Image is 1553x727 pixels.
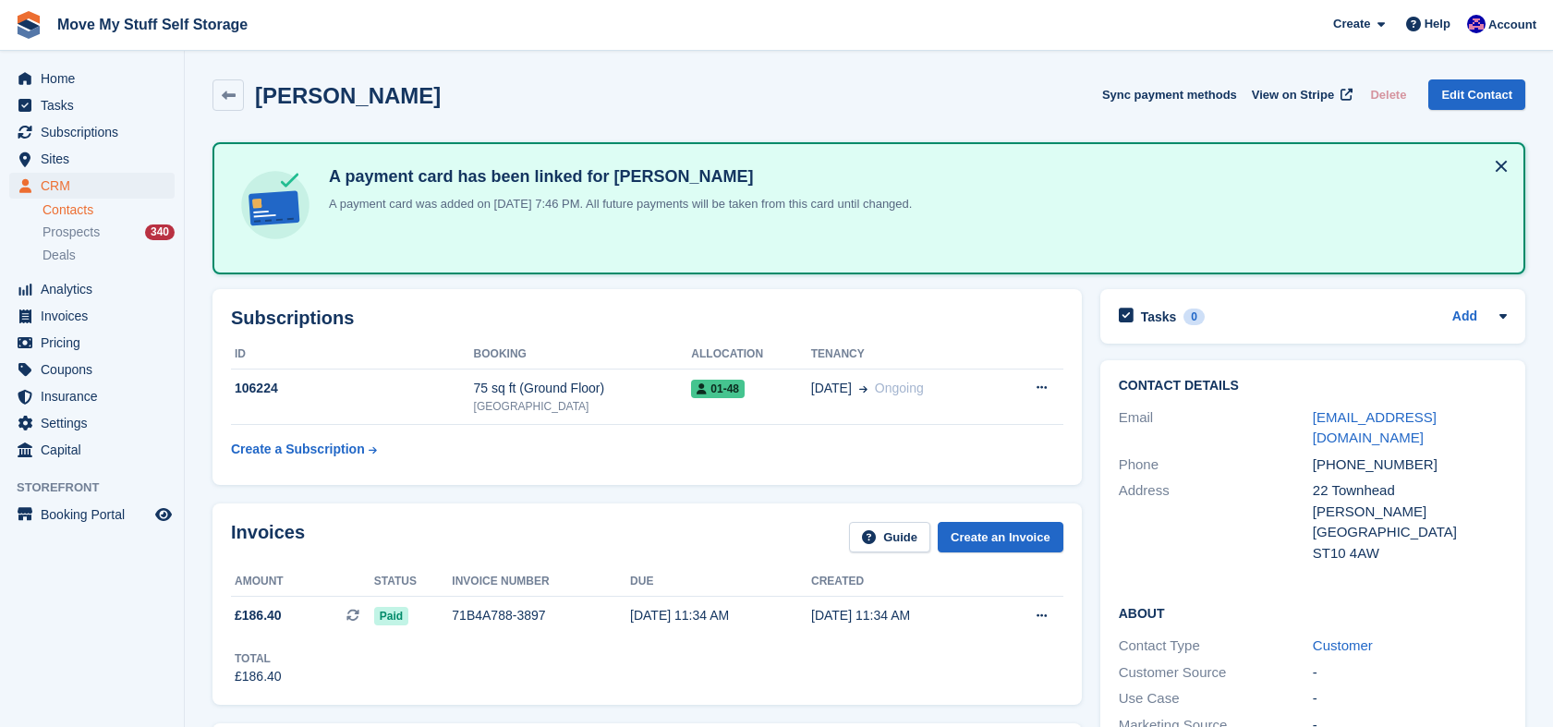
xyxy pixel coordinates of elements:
div: Total [235,650,282,667]
span: Home [41,66,152,91]
div: - [1313,662,1507,684]
a: Add [1452,307,1477,328]
div: 340 [145,224,175,240]
a: menu [9,502,175,527]
div: Phone [1119,454,1313,476]
span: Prospects [42,224,100,241]
a: Create a Subscription [231,432,377,466]
th: Invoice number [452,567,630,597]
span: Capital [41,437,152,463]
a: Contacts [42,201,175,219]
div: ST10 4AW [1313,543,1507,564]
span: Sites [41,146,152,172]
a: menu [9,357,175,382]
div: [GEOGRAPHIC_DATA] [474,398,692,415]
th: Allocation [691,340,810,370]
h2: About [1119,603,1507,622]
a: Prospects 340 [42,223,175,242]
span: Settings [41,410,152,436]
div: Address [1119,480,1313,563]
span: Booking Portal [41,502,152,527]
div: 75 sq ft (Ground Floor) [474,379,692,398]
span: Create [1333,15,1370,33]
a: [EMAIL_ADDRESS][DOMAIN_NAME] [1313,409,1437,446]
div: 0 [1183,309,1205,325]
th: Created [811,567,992,597]
div: 71B4A788-3897 [452,606,630,625]
div: [GEOGRAPHIC_DATA] [1313,522,1507,543]
th: Amount [231,567,374,597]
h2: Subscriptions [231,308,1063,329]
a: menu [9,383,175,409]
img: Jade Whetnall [1467,15,1486,33]
th: Due [630,567,811,597]
span: Invoices [41,303,152,329]
span: CRM [41,173,152,199]
a: menu [9,146,175,172]
a: menu [9,303,175,329]
button: Delete [1363,79,1413,110]
button: Sync payment methods [1102,79,1237,110]
span: Insurance [41,383,152,409]
div: Customer Source [1119,662,1313,684]
h2: Tasks [1141,309,1177,325]
a: Create an Invoice [938,522,1063,552]
div: [PERSON_NAME] [1313,502,1507,523]
th: Booking [474,340,692,370]
a: menu [9,92,175,118]
th: Status [374,567,453,597]
span: Account [1488,16,1536,34]
a: menu [9,119,175,145]
th: Tenancy [811,340,999,370]
div: Use Case [1119,688,1313,709]
span: Storefront [17,479,184,497]
div: £186.40 [235,667,282,686]
span: Subscriptions [41,119,152,145]
span: Ongoing [875,381,924,395]
a: menu [9,276,175,302]
div: Contact Type [1119,636,1313,657]
div: [DATE] 11:34 AM [811,606,992,625]
img: stora-icon-8386f47178a22dfd0bd8f6a31ec36ba5ce8667c1dd55bd0f319d3a0aa187defe.svg [15,11,42,39]
span: £186.40 [235,606,282,625]
a: menu [9,66,175,91]
a: menu [9,437,175,463]
a: menu [9,173,175,199]
a: Move My Stuff Self Storage [50,9,255,40]
div: 106224 [231,379,474,398]
a: Edit Contact [1428,79,1525,110]
a: Guide [849,522,930,552]
span: View on Stripe [1252,86,1334,104]
div: Create a Subscription [231,440,365,459]
div: [PHONE_NUMBER] [1313,454,1507,476]
a: Deals [42,246,175,265]
span: Coupons [41,357,152,382]
span: [DATE] [811,379,852,398]
h2: [PERSON_NAME] [255,83,441,108]
span: Pricing [41,330,152,356]
th: ID [231,340,474,370]
h2: Contact Details [1119,379,1507,394]
h4: A payment card has been linked for [PERSON_NAME] [322,166,912,188]
a: Customer [1313,637,1373,653]
div: 22 Townhead [1313,480,1507,502]
h2: Invoices [231,522,305,552]
div: Email [1119,407,1313,449]
span: Analytics [41,276,152,302]
span: Help [1425,15,1450,33]
span: Tasks [41,92,152,118]
p: A payment card was added on [DATE] 7:46 PM. All future payments will be taken from this card unti... [322,195,912,213]
span: Deals [42,247,76,264]
div: - [1313,688,1507,709]
span: 01-48 [691,380,745,398]
a: menu [9,330,175,356]
img: card-linked-ebf98d0992dc2aeb22e95c0e3c79077019eb2392cfd83c6a337811c24bc77127.svg [237,166,314,244]
div: [DATE] 11:34 AM [630,606,811,625]
a: menu [9,410,175,436]
a: View on Stripe [1244,79,1356,110]
span: Paid [374,607,408,625]
a: Preview store [152,503,175,526]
